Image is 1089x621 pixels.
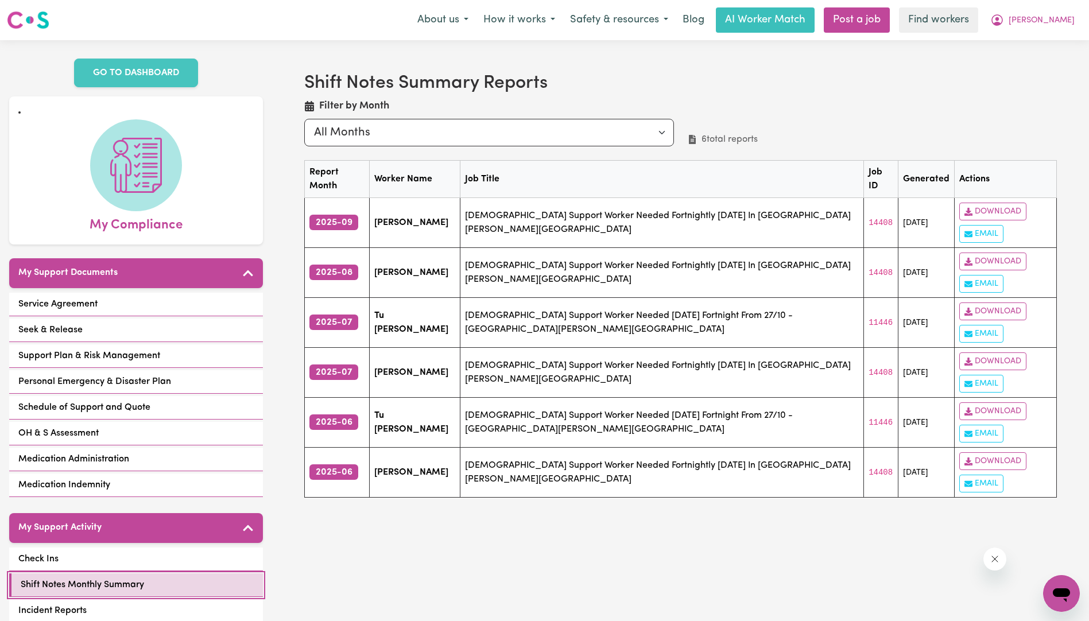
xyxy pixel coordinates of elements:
a: Schedule of Support and Quote [9,396,263,420]
h5: My Support Documents [18,267,118,278]
th: Generated [898,160,955,197]
div: 6 total reports [688,133,758,146]
span: [PERSON_NAME] [1009,14,1075,27]
button: How it works [476,8,563,32]
h5: My Support Activity [18,522,102,533]
a: Download [959,253,1026,270]
a: My Compliance [18,119,254,235]
img: Careseekers logo [7,10,49,30]
button: Email [959,325,1003,343]
code: 14408 [869,268,893,277]
span: 2025-07 [309,315,358,330]
a: Service Agreement [9,293,263,316]
a: Medication Administration [9,448,263,471]
span: Medication Indemnity [18,478,110,492]
strong: [PERSON_NAME] [374,268,448,277]
button: Email [959,225,1003,243]
button: My Account [983,8,1082,32]
code: 14408 [869,368,893,377]
span: Medication Administration [18,452,129,466]
strong: [PERSON_NAME] [374,468,448,477]
td: [DEMOGRAPHIC_DATA] Support Worker Needed Fortnightly [DATE] In [GEOGRAPHIC_DATA][PERSON_NAME][GEO... [460,447,864,497]
iframe: Button to launch messaging window [1043,575,1080,612]
span: 2025-06 [309,414,358,430]
button: Email [959,275,1003,293]
button: My Support Activity [9,513,263,543]
small: [DATE] [903,418,928,427]
span: OH & S Assessment [18,426,99,440]
button: My Support Documents [9,258,263,288]
th: Actions [955,160,1057,197]
span: Need any help? [7,8,69,17]
strong: Tu [PERSON_NAME] [374,311,448,334]
button: Email [959,475,1003,492]
code: 14408 [869,468,893,477]
span: Seek & Release [18,323,83,337]
a: OH & S Assessment [9,422,263,445]
button: Email [959,375,1003,393]
td: [DEMOGRAPHIC_DATA] Support Worker Needed [DATE] Fortnight From 27/10 - [GEOGRAPHIC_DATA][PERSON_N... [460,397,864,447]
td: [DEMOGRAPHIC_DATA] Support Worker Needed Fortnightly [DATE] In [GEOGRAPHIC_DATA][PERSON_NAME][GEO... [460,347,864,397]
a: Find workers [899,7,978,33]
td: [DEMOGRAPHIC_DATA] Support Worker Needed Fortnightly [DATE] In [GEOGRAPHIC_DATA][PERSON_NAME][GEO... [460,197,864,247]
code: 11446 [869,418,893,427]
span: 2025-08 [309,265,358,280]
td: [DEMOGRAPHIC_DATA] Support Worker Needed Fortnightly [DATE] In [GEOGRAPHIC_DATA][PERSON_NAME][GEO... [460,247,864,297]
a: Check Ins [9,548,263,571]
code: 11446 [869,318,893,327]
small: [DATE] [903,368,928,377]
small: [DATE] [903,468,928,477]
h2: Shift Notes Summary Reports [304,72,1057,94]
a: Personal Emergency & Disaster Plan [9,370,263,394]
td: [DEMOGRAPHIC_DATA] Support Worker Needed [DATE] Fortnight From 27/10 - [GEOGRAPHIC_DATA][PERSON_N... [460,297,864,347]
strong: Tu [PERSON_NAME] [374,411,448,434]
a: Blog [676,7,711,33]
span: Schedule of Support and Quote [18,401,150,414]
a: Seek & Release [9,319,263,342]
th: Report Month [305,160,370,197]
small: [DATE] [903,219,928,227]
a: Download [959,302,1026,320]
button: Safety & resources [563,8,676,32]
span: Shift Notes Monthly Summary [21,578,144,592]
a: AI Worker Match [716,7,815,33]
iframe: Close message [983,548,1006,570]
span: Service Agreement [18,297,98,311]
th: Job Title [460,160,864,197]
strong: [PERSON_NAME] [374,218,448,227]
a: Careseekers logo [7,7,49,33]
a: Medication Indemnity [9,473,263,497]
small: [DATE] [903,269,928,277]
label: Filter by Month [304,99,389,114]
span: 2025-07 [309,364,358,380]
a: GO TO DASHBOARD [74,59,198,87]
a: Post a job [824,7,890,33]
span: 2025-09 [309,215,358,230]
a: Shift Notes Monthly Summary [9,573,263,597]
span: Check Ins [18,552,59,566]
code: 14408 [869,218,893,227]
small: [DATE] [903,319,928,327]
span: My Compliance [90,211,183,235]
a: Download [959,402,1026,420]
span: Support Plan & Risk Management [18,349,160,363]
a: Download [959,203,1026,220]
th: Job ID [864,160,898,197]
button: About us [410,8,476,32]
span: 2025-06 [309,464,358,480]
span: Personal Emergency & Disaster Plan [18,375,171,389]
a: Support Plan & Risk Management [9,344,263,368]
a: Download [959,352,1026,370]
button: Email [959,425,1003,443]
th: Worker Name [369,160,460,197]
strong: [PERSON_NAME] [374,368,448,377]
span: Incident Reports [18,604,87,618]
a: Download [959,452,1026,470]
